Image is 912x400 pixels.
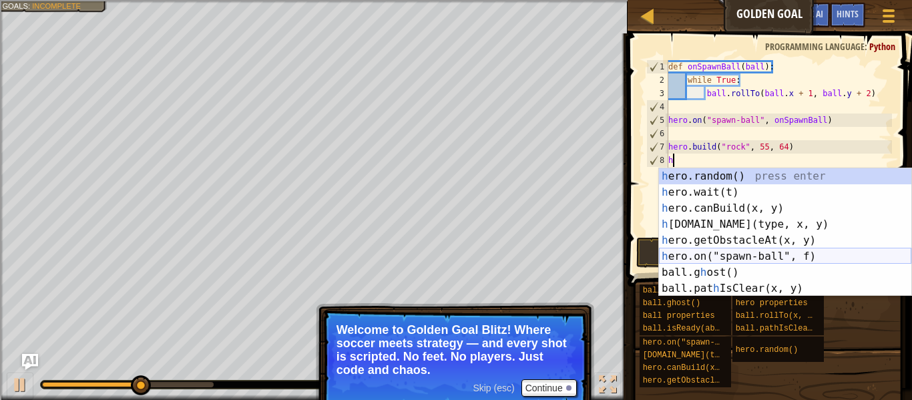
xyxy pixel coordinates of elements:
[643,286,700,295] span: ball.boost()
[5,77,907,89] div: Rename
[643,363,734,373] span: hero.canBuild(x, y)
[736,345,799,355] span: hero.random()
[5,5,907,17] div: Sort A > Z
[636,237,760,268] button: Run ⇧↵
[765,40,865,53] span: Programming language
[865,40,869,53] span: :
[647,100,668,114] div: 4
[647,127,668,140] div: 6
[7,373,33,400] button: Ctrl + P: Play
[521,379,577,397] button: Continue
[643,351,763,360] span: [DOMAIN_NAME](type, x, y)
[837,7,859,20] span: Hints
[473,383,514,393] span: Skip (esc)
[647,60,668,73] div: 1
[594,373,621,400] button: Toggle fullscreen
[646,167,668,180] div: 9
[643,324,744,333] span: ball.isReady(ability)
[647,154,668,167] div: 8
[646,87,668,100] div: 3
[647,114,668,127] div: 5
[5,29,907,41] div: Move To ...
[5,41,907,53] div: Delete
[643,298,700,308] span: ball.ghost()
[5,53,907,65] div: Options
[643,338,758,347] span: hero.on("spawn-ball", f)
[643,376,758,385] span: hero.getObstacleAt(x, y)
[646,73,668,87] div: 2
[736,311,817,321] span: ball.rollTo(x, y)
[5,17,907,29] div: Sort New > Old
[22,354,38,370] button: Ask AI
[736,298,808,308] span: hero properties
[647,140,668,154] div: 7
[736,324,841,333] span: ball.pathIsClear(x, y)
[869,40,895,53] span: Python
[801,7,823,20] span: Ask AI
[336,323,574,377] p: Welcome to Golden Goal Blitz! Where soccer meets strategy — and every shot is scripted. No feet. ...
[794,3,830,27] button: Ask AI
[643,311,715,321] span: ball properties
[872,3,905,34] button: Show game menu
[5,65,907,77] div: Sign out
[5,89,907,102] div: Move To ...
